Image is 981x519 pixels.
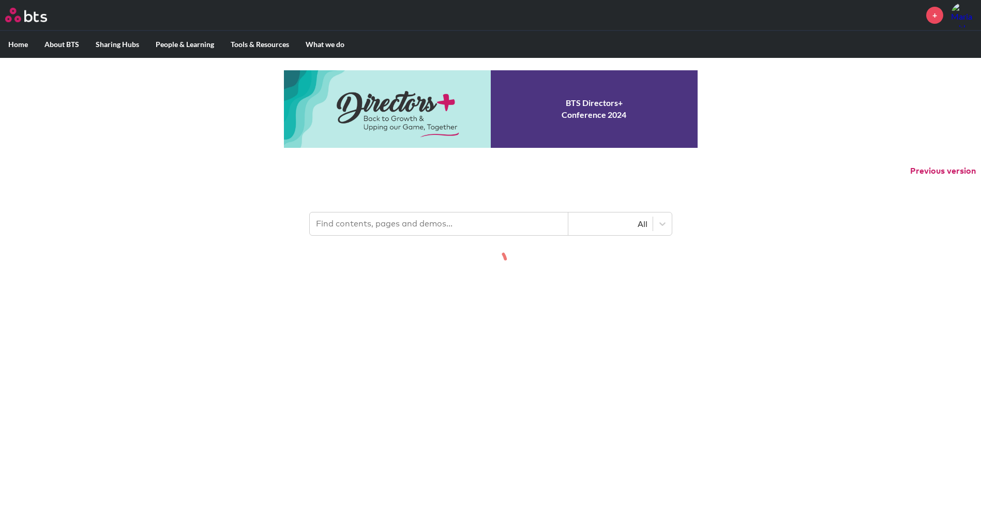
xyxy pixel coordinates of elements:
div: All [573,218,647,230]
img: BTS Logo [5,8,47,22]
input: Find contents, pages and demos... [310,212,568,235]
img: Maria Tablado [951,3,976,27]
a: + [926,7,943,24]
a: Conference 2024 [284,70,698,148]
button: Previous version [910,165,976,177]
a: Profile [951,3,976,27]
label: What we do [297,31,353,58]
a: Go home [5,8,66,22]
label: About BTS [36,31,87,58]
label: Tools & Resources [222,31,297,58]
label: Sharing Hubs [87,31,147,58]
label: People & Learning [147,31,222,58]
